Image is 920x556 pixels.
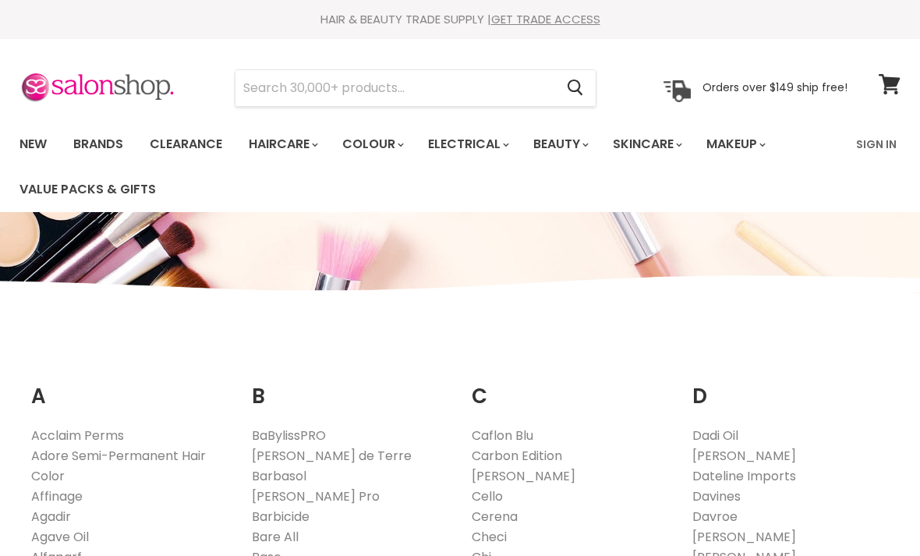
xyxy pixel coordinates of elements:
a: Colour [331,128,413,161]
a: Barbasol [252,467,306,485]
a: Affinage [31,487,83,505]
a: Acclaim Perms [31,427,124,444]
a: [PERSON_NAME] [472,467,575,485]
h2: C [472,360,669,413]
a: Skincare [601,128,692,161]
button: Search [554,70,596,106]
a: Caflon Blu [472,427,533,444]
a: Dateline Imports [692,467,796,485]
a: Checi [472,528,507,546]
a: Carbon Edition [472,447,562,465]
h2: A [31,360,228,413]
a: New [8,128,58,161]
input: Search [235,70,554,106]
a: [PERSON_NAME] [692,528,796,546]
h2: B [252,360,449,413]
a: Agadir [31,508,71,526]
a: Haircare [237,128,327,161]
a: Cerena [472,508,518,526]
a: Brands [62,128,135,161]
a: Value Packs & Gifts [8,173,168,206]
a: Beauty [522,128,598,161]
a: Barbicide [252,508,310,526]
a: Bare All [252,528,299,546]
a: [PERSON_NAME] de Terre [252,447,412,465]
a: Agave Oil [31,528,89,546]
a: [PERSON_NAME] Pro [252,487,380,505]
h2: D [692,360,890,413]
a: Adore Semi-Permanent Hair Color [31,447,206,485]
a: Makeup [695,128,775,161]
a: Dadi Oil [692,427,738,444]
form: Product [235,69,596,107]
a: Electrical [416,128,518,161]
p: Orders over $149 ship free! [702,80,847,94]
a: GET TRADE ACCESS [491,11,600,27]
a: Davroe [692,508,738,526]
a: Clearance [138,128,234,161]
a: Davines [692,487,741,505]
a: Cello [472,487,503,505]
ul: Main menu [8,122,847,212]
a: Sign In [847,128,906,161]
a: BaBylissPRO [252,427,326,444]
a: [PERSON_NAME] [692,447,796,465]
